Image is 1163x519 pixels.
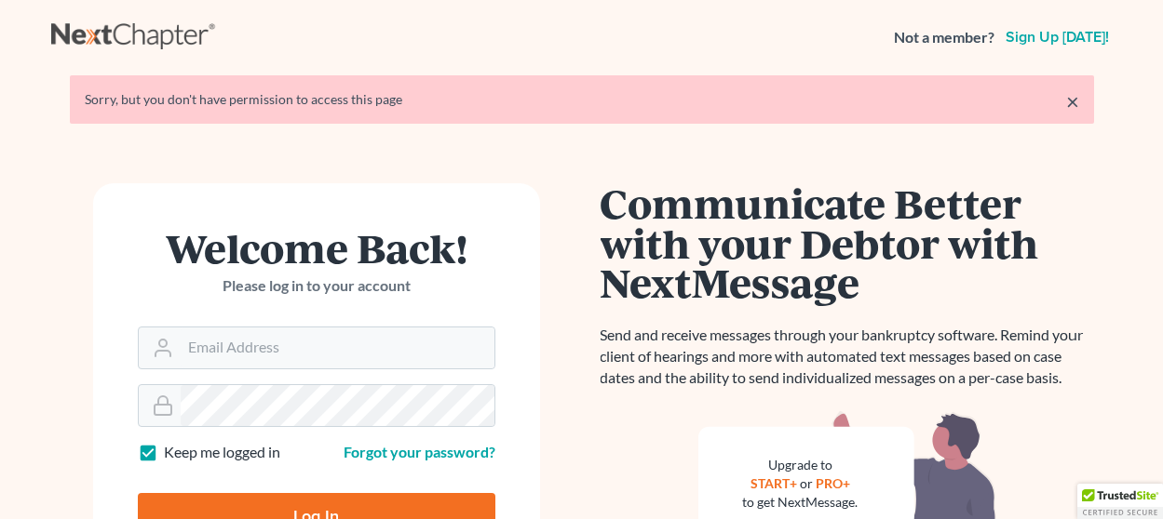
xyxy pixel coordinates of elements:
a: START+ [751,475,797,491]
div: Upgrade to [743,456,859,474]
input: Email Address [181,327,494,368]
h1: Communicate Better with your Debtor with NextMessage [601,183,1094,302]
div: TrustedSite Certified [1077,484,1163,519]
a: PRO+ [816,475,850,491]
p: Send and receive messages through your bankruptcy software. Remind your client of hearings and mo... [601,325,1094,389]
label: Keep me logged in [164,442,280,463]
div: to get NextMessage. [743,493,859,512]
strong: Not a member? [894,27,994,48]
a: × [1066,90,1079,113]
p: Please log in to your account [138,275,495,297]
h1: Welcome Back! [138,228,495,268]
span: or [800,475,813,491]
div: Sorry, but you don't have permission to access this page [85,90,1079,109]
a: Sign up [DATE]! [1002,30,1113,45]
a: Forgot your password? [344,443,495,460]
